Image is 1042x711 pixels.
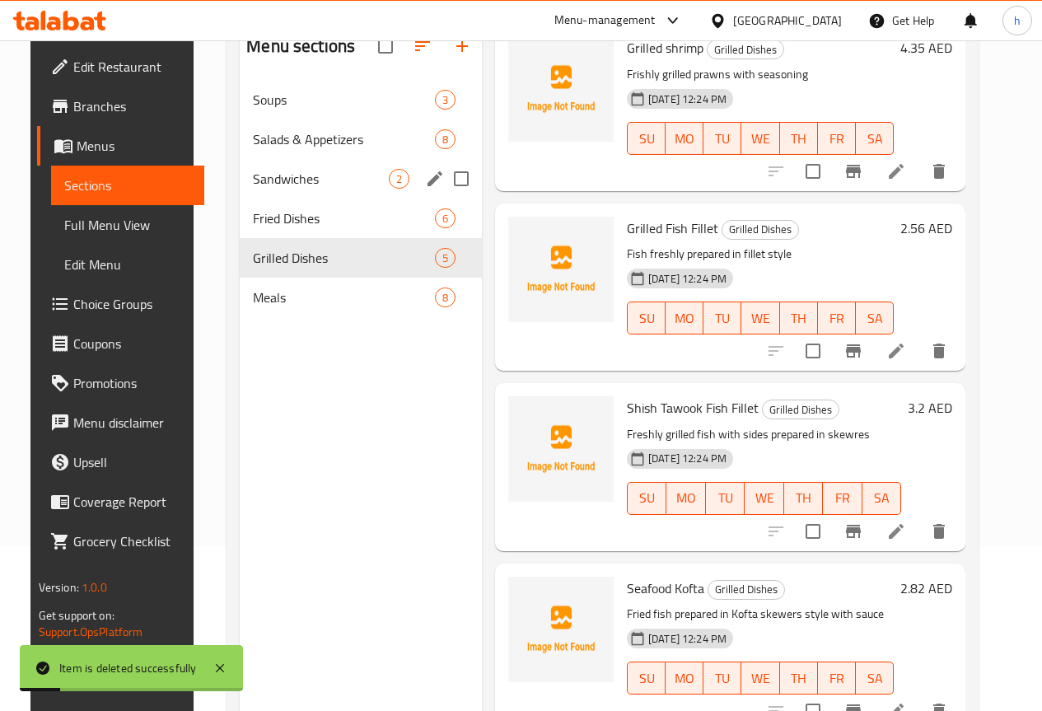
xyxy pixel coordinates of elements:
h6: 3.2 AED [908,396,952,419]
a: Edit Restaurant [37,47,204,87]
div: Grilled Dishes [708,580,785,600]
span: TU [710,127,735,151]
span: Version: [39,577,79,598]
button: SA [862,482,901,515]
span: Salads & Appetizers [253,129,435,149]
span: 5 [436,250,455,266]
button: SA [856,302,894,334]
span: TH [787,667,811,690]
span: SU [634,667,659,690]
div: items [435,90,456,110]
button: TU [706,482,745,515]
button: SA [856,122,894,155]
button: TU [703,302,741,334]
span: Sort sections [403,26,442,66]
span: WE [748,127,773,151]
span: h [1014,12,1021,30]
span: 8 [436,132,455,147]
div: Salads & Appetizers8 [240,119,482,159]
span: MO [673,486,699,510]
img: Seafood Kofta [508,577,614,682]
span: Select to update [796,154,830,189]
span: Select to update [796,334,830,368]
span: Branches [73,96,191,116]
span: Meals [253,288,435,307]
span: TH [787,127,811,151]
p: Fish freshly prepared in fillet style [627,244,894,264]
p: Fried fish prepared in Kofta skewers style with sauce [627,604,894,624]
span: Seafood Kofta [627,576,704,601]
span: WE [748,306,773,330]
span: 6 [436,211,455,227]
button: delete [919,152,959,191]
span: Grilled Dishes [253,248,435,268]
img: Grilled Fish Fillet [508,217,614,322]
button: WE [741,302,779,334]
span: Fried Dishes [253,208,435,228]
span: SU [634,486,660,510]
span: TU [713,486,738,510]
span: SU [634,306,659,330]
div: items [435,288,456,307]
div: Soups3 [240,80,482,119]
a: Promotions [37,363,204,403]
span: Coupons [73,334,191,353]
span: MO [672,306,697,330]
nav: Menu sections [240,73,482,324]
button: FR [818,122,856,155]
button: Branch-specific-item [834,331,873,371]
span: Sandwiches [253,169,389,189]
button: MO [666,302,703,334]
a: Edit menu item [886,341,906,361]
p: Freshly grilled fish with sides prepared in skewres [627,424,901,445]
span: Full Menu View [64,215,191,235]
div: Grilled Dishes5 [240,238,482,278]
a: Edit menu item [886,161,906,181]
button: WE [745,482,783,515]
span: FR [825,127,849,151]
h6: 2.82 AED [900,577,952,600]
div: [GEOGRAPHIC_DATA] [733,12,842,30]
h6: 4.35 AED [900,36,952,59]
button: TU [703,662,741,695]
a: Menus [37,126,204,166]
span: [DATE] 12:24 PM [642,91,733,107]
button: MO [666,122,703,155]
span: TH [791,486,816,510]
span: SA [869,486,895,510]
button: edit [423,166,447,191]
span: Soups [253,90,435,110]
img: Shish Tawook Fish Fillet [508,396,614,502]
a: Upsell [37,442,204,482]
div: items [389,169,409,189]
span: WE [751,486,777,510]
span: SU [634,127,659,151]
div: Fried Dishes6 [240,199,482,238]
button: Add section [442,26,482,66]
div: items [435,208,456,228]
button: FR [818,302,856,334]
button: SU [627,482,666,515]
p: Frishly grilled prawns with seasoning [627,64,894,85]
button: SA [856,662,894,695]
span: Grilled shrimp [627,35,703,60]
a: Coupons [37,324,204,363]
button: WE [741,662,779,695]
a: Support.OpsPlatform [39,621,143,643]
span: [DATE] 12:24 PM [642,451,733,466]
span: 1.0.0 [82,577,107,598]
span: FR [829,486,855,510]
a: Edit Menu [51,245,204,284]
span: 2 [390,171,409,187]
span: Select all sections [368,29,403,63]
div: Menu-management [554,11,656,30]
span: Get support on: [39,605,114,626]
span: SA [862,667,887,690]
button: SU [627,662,666,695]
span: Promotions [73,373,191,393]
a: Grocery Checklist [37,522,204,561]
